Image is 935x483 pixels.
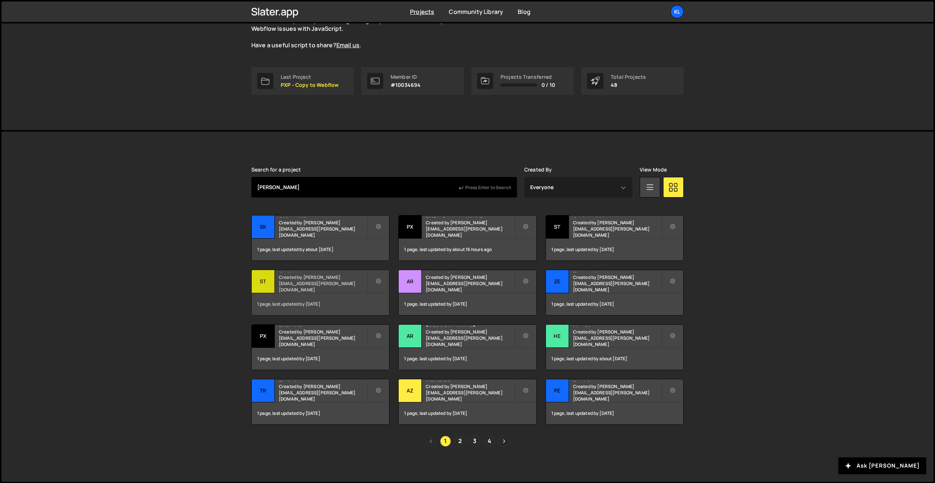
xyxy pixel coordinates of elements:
small: Created by [PERSON_NAME][EMAIL_ADDRESS][PERSON_NAME][DOMAIN_NAME] [573,329,661,347]
div: Last Project [281,74,339,80]
h2: AZVIDEO [426,379,514,381]
a: St Striker Created by [PERSON_NAME][EMAIL_ADDRESS][PERSON_NAME][DOMAIN_NAME] 1 page, last updated... [251,270,389,316]
small: Created by [PERSON_NAME][EMAIL_ADDRESS][PERSON_NAME][DOMAIN_NAME] [279,383,367,402]
small: Created by [PERSON_NAME][EMAIL_ADDRESS][PERSON_NAME][DOMAIN_NAME] [426,383,514,402]
span: 0 / 10 [542,82,555,88]
a: Kl [670,5,684,18]
div: 1 page, last updated by [DATE] [399,402,536,424]
a: Sk Skiveo V2 Created by [PERSON_NAME][EMAIL_ADDRESS][PERSON_NAME][DOMAIN_NAME] 1 page, last updat... [251,215,389,261]
p: #10034694 [391,82,421,88]
h2: Arntreal [426,270,514,272]
a: Email us [336,41,359,49]
p: PXP - Copy to Webflow [281,82,339,88]
span: Press Enter to Search [465,184,511,191]
a: PX PXP - V2 Created by [PERSON_NAME][EMAIL_ADDRESS][PERSON_NAME][DOMAIN_NAME] 1 page, last update... [251,324,389,370]
a: AZ AZVIDEO Created by [PERSON_NAME][EMAIL_ADDRESS][PERSON_NAME][DOMAIN_NAME] 1 page, last updated... [398,379,536,425]
a: Page 4 [484,436,495,447]
div: Tr [252,379,275,402]
div: Pe [546,379,569,402]
a: Projects [410,8,434,16]
small: Created by [PERSON_NAME][EMAIL_ADDRESS][PERSON_NAME][DOMAIN_NAME] [426,274,514,293]
a: Ze Zecom Academy Created by [PERSON_NAME][EMAIL_ADDRESS][PERSON_NAME][DOMAIN_NAME] 1 page, last u... [546,270,684,316]
div: Sk [252,215,275,239]
a: Last Project PXP - Copy to Webflow [251,67,354,95]
h2: PXP - Copy to Webflow [426,215,514,218]
p: The is live and growing. Explore the curated scripts to solve common Webflow issues with JavaScri... [251,16,515,49]
div: Projects Transferred [500,74,555,80]
div: 1 page, last updated by [DATE] [546,239,683,261]
div: 1 page, last updated by [DATE] [399,293,536,315]
h2: HeySimon [573,325,661,327]
div: 1 page, last updated by [DATE] [252,293,389,315]
h2: PXP - V2 [279,325,367,327]
div: PX [399,215,422,239]
a: PX PXP - Copy to Webflow Created by [PERSON_NAME][EMAIL_ADDRESS][PERSON_NAME][DOMAIN_NAME] 1 page... [398,215,536,261]
a: Community Library [449,8,503,16]
h2: Trakalyze [279,379,367,381]
small: Created by [PERSON_NAME][EMAIL_ADDRESS][PERSON_NAME][DOMAIN_NAME] [573,383,661,402]
div: Ar [399,270,422,293]
h2: Styleguide [573,215,661,218]
a: Blog [518,8,531,16]
div: 1 page, last updated by [DATE] [546,402,683,424]
div: Member ID [391,74,421,80]
a: Pe Peakfast Created by [PERSON_NAME][EMAIL_ADDRESS][PERSON_NAME][DOMAIN_NAME] 1 page, last update... [546,379,684,425]
div: Pagination [251,436,684,447]
a: He HeySimon Created by [PERSON_NAME][EMAIL_ADDRESS][PERSON_NAME][DOMAIN_NAME] 1 page, last update... [546,324,684,370]
small: Created by [PERSON_NAME][EMAIL_ADDRESS][PERSON_NAME][DOMAIN_NAME] [573,220,661,238]
div: He [546,325,569,348]
div: 1 page, last updated by [DATE] [252,348,389,370]
a: Tr Trakalyze Created by [PERSON_NAME][EMAIL_ADDRESS][PERSON_NAME][DOMAIN_NAME] 1 page, last updat... [251,379,389,425]
div: 1 page, last updated by about [DATE] [252,239,389,261]
a: St Styleguide Created by [PERSON_NAME][EMAIL_ADDRESS][PERSON_NAME][DOMAIN_NAME] 1 page, last upda... [546,215,684,261]
a: Ar Arntreal Created by [PERSON_NAME][EMAIL_ADDRESS][PERSON_NAME][DOMAIN_NAME] 1 page, last update... [398,270,536,316]
button: Ask [PERSON_NAME] [838,457,926,474]
a: Page 2 [455,436,466,447]
small: Created by [PERSON_NAME][EMAIL_ADDRESS][PERSON_NAME][DOMAIN_NAME] [279,274,367,293]
label: Created By [524,167,552,173]
div: Ze [546,270,569,293]
h2: Zecom Academy [573,270,661,272]
label: Search for a project [251,167,301,173]
div: AZ [399,379,422,402]
a: Next page [499,436,510,447]
div: St [546,215,569,239]
a: Page 3 [469,436,480,447]
div: 1 page, last updated by about 16 hours ago [399,239,536,261]
label: View Mode [640,167,667,173]
h2: [PERSON_NAME] [426,325,514,327]
div: 1 page, last updated by [DATE] [252,402,389,424]
h2: Skiveo V2 [279,215,367,218]
div: 1 page, last updated by [DATE] [546,293,683,315]
div: 1 page, last updated by [DATE] [399,348,536,370]
small: Created by [PERSON_NAME][EMAIL_ADDRESS][PERSON_NAME][DOMAIN_NAME] [426,329,514,347]
small: Created by [PERSON_NAME][EMAIL_ADDRESS][PERSON_NAME][DOMAIN_NAME] [279,329,367,347]
input: Type your project... [251,177,517,198]
div: Total Projects [611,74,646,80]
small: Created by [PERSON_NAME][EMAIL_ADDRESS][PERSON_NAME][DOMAIN_NAME] [426,220,514,238]
a: Ar [PERSON_NAME] Created by [PERSON_NAME][EMAIL_ADDRESS][PERSON_NAME][DOMAIN_NAME] 1 page, last u... [398,324,536,370]
div: 1 page, last updated by about [DATE] [546,348,683,370]
div: Ar [399,325,422,348]
div: PX [252,325,275,348]
p: 48 [611,82,646,88]
h2: Striker [279,270,367,272]
div: St [252,270,275,293]
small: Created by [PERSON_NAME][EMAIL_ADDRESS][PERSON_NAME][DOMAIN_NAME] [573,274,661,293]
small: Created by [PERSON_NAME][EMAIL_ADDRESS][PERSON_NAME][DOMAIN_NAME] [279,220,367,238]
h2: Peakfast [573,379,661,381]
